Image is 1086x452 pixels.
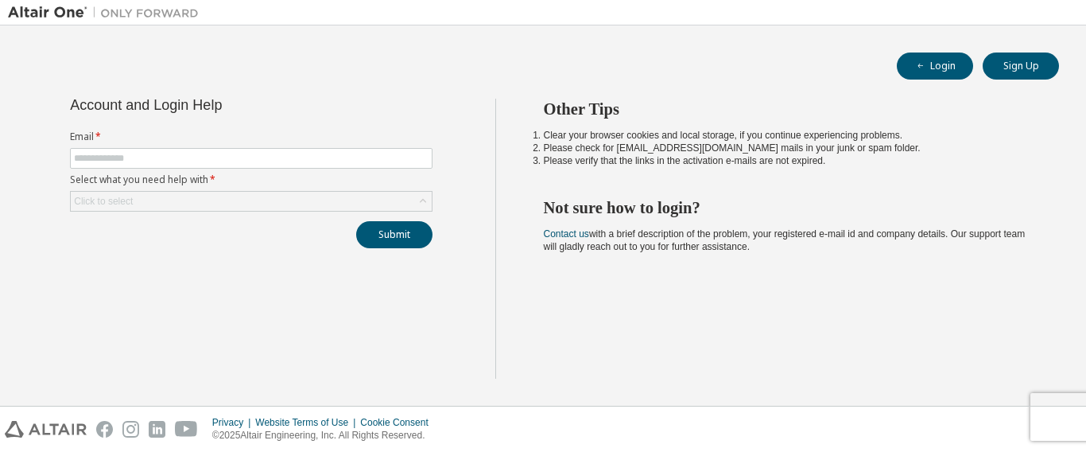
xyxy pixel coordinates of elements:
[544,129,1031,142] li: Clear your browser cookies and local storage, if you continue experiencing problems.
[70,173,432,186] label: Select what you need help with
[544,228,1026,252] span: with a brief description of the problem, your registered e-mail id and company details. Our suppo...
[5,421,87,438] img: altair_logo.svg
[544,197,1031,218] h2: Not sure how to login?
[983,53,1059,80] button: Sign Up
[8,5,207,21] img: Altair One
[544,99,1031,119] h2: Other Tips
[360,416,437,429] div: Cookie Consent
[212,429,438,442] p: © 2025 Altair Engineering, Inc. All Rights Reserved.
[96,421,113,438] img: facebook.svg
[71,192,432,211] div: Click to select
[356,221,432,248] button: Submit
[175,421,198,438] img: youtube.svg
[544,228,589,240] a: Contact us
[70,99,360,111] div: Account and Login Help
[212,416,255,429] div: Privacy
[122,421,139,438] img: instagram.svg
[74,195,133,208] div: Click to select
[544,154,1031,167] li: Please verify that the links in the activation e-mails are not expired.
[255,416,360,429] div: Website Terms of Use
[544,142,1031,154] li: Please check for [EMAIL_ADDRESS][DOMAIN_NAME] mails in your junk or spam folder.
[897,53,973,80] button: Login
[70,131,432,143] label: Email
[149,421,165,438] img: linkedin.svg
